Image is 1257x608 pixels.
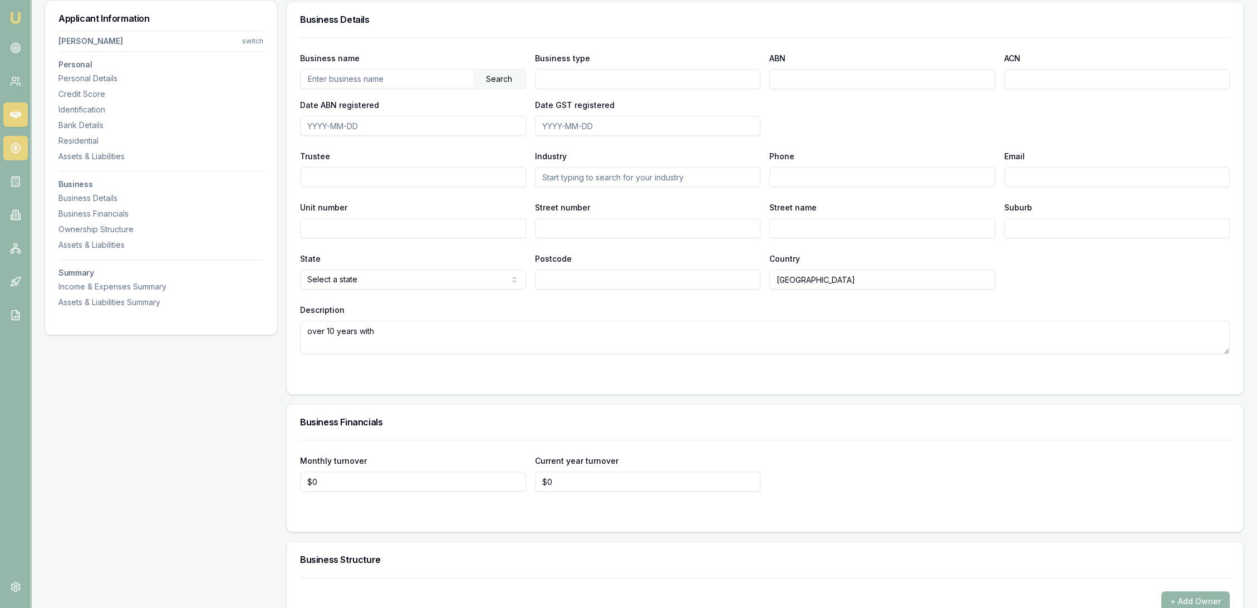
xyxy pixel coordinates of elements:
[769,254,800,263] label: Country
[300,151,330,161] label: Trustee
[300,116,526,136] input: YYYY-MM-DD
[9,11,22,24] img: emu-icon-u.png
[300,555,1230,564] h3: Business Structure
[58,269,263,277] h3: Summary
[58,14,263,23] h3: Applicant Information
[58,208,263,219] div: Business Financials
[300,203,347,212] label: Unit number
[300,418,1230,426] h3: Business Financials
[58,180,263,188] h3: Business
[58,193,263,204] div: Business Details
[535,472,761,492] input: $
[535,456,618,465] label: Current year turnover
[300,254,321,263] label: State
[58,36,123,47] div: [PERSON_NAME]
[58,281,263,292] div: Income & Expenses Summary
[58,297,263,308] div: Assets & Liabilities Summary
[300,100,379,110] label: Date ABN registered
[769,203,817,212] label: Street name
[300,321,1230,354] textarea: over 10 years with
[300,472,526,492] input: $
[535,100,615,110] label: Date GST registered
[535,53,590,63] label: Business type
[535,203,590,212] label: Street number
[769,151,794,161] label: Phone
[473,70,526,89] div: Search
[301,70,473,87] input: Enter business name
[58,224,263,235] div: Ownership Structure
[300,15,1230,24] h3: Business Details
[535,151,567,161] label: Industry
[58,89,263,100] div: Credit Score
[58,120,263,131] div: Bank Details
[58,73,263,84] div: Personal Details
[535,167,761,187] input: Start typing to search for your industry
[58,61,263,68] h3: Personal
[1004,53,1020,63] label: ACN
[1004,151,1025,161] label: Email
[300,53,360,63] label: Business name
[58,104,263,115] div: Identification
[535,254,572,263] label: Postcode
[535,116,761,136] input: YYYY-MM-DD
[58,239,263,251] div: Assets & Liabilities
[1004,203,1032,212] label: Suburb
[769,53,785,63] label: ABN
[58,151,263,162] div: Assets & Liabilities
[300,305,345,315] label: Description
[300,456,367,465] label: Monthly turnover
[58,135,263,146] div: Residential
[242,37,263,46] div: switch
